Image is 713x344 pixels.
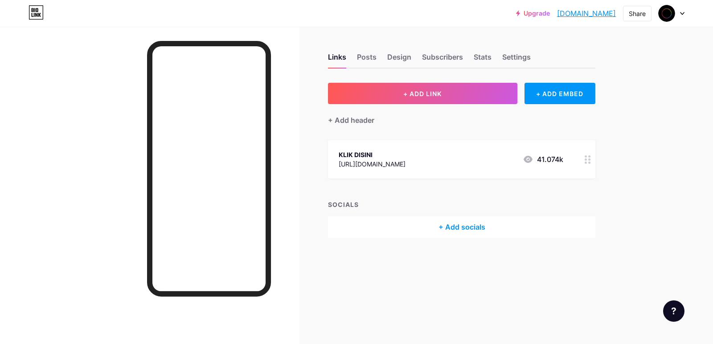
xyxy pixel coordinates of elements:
div: + Add socials [328,216,595,238]
span: + ADD LINK [403,90,442,97]
div: Stats [474,52,492,68]
div: SOCIALS [328,200,595,209]
a: Upgrade [516,10,550,17]
div: Share [629,9,646,18]
div: KLIK DISINI [339,150,406,159]
div: Links [328,52,346,68]
div: Settings [502,52,531,68]
div: [URL][DOMAIN_NAME] [339,159,406,169]
div: Design [387,52,411,68]
img: OJOLTOGEL [658,5,675,22]
button: + ADD LINK [328,83,517,104]
div: + ADD EMBED [525,83,595,104]
div: Subscribers [422,52,463,68]
div: Posts [357,52,377,68]
div: + Add header [328,115,374,125]
a: [DOMAIN_NAME] [557,8,616,19]
div: 41.074k [523,154,563,165]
